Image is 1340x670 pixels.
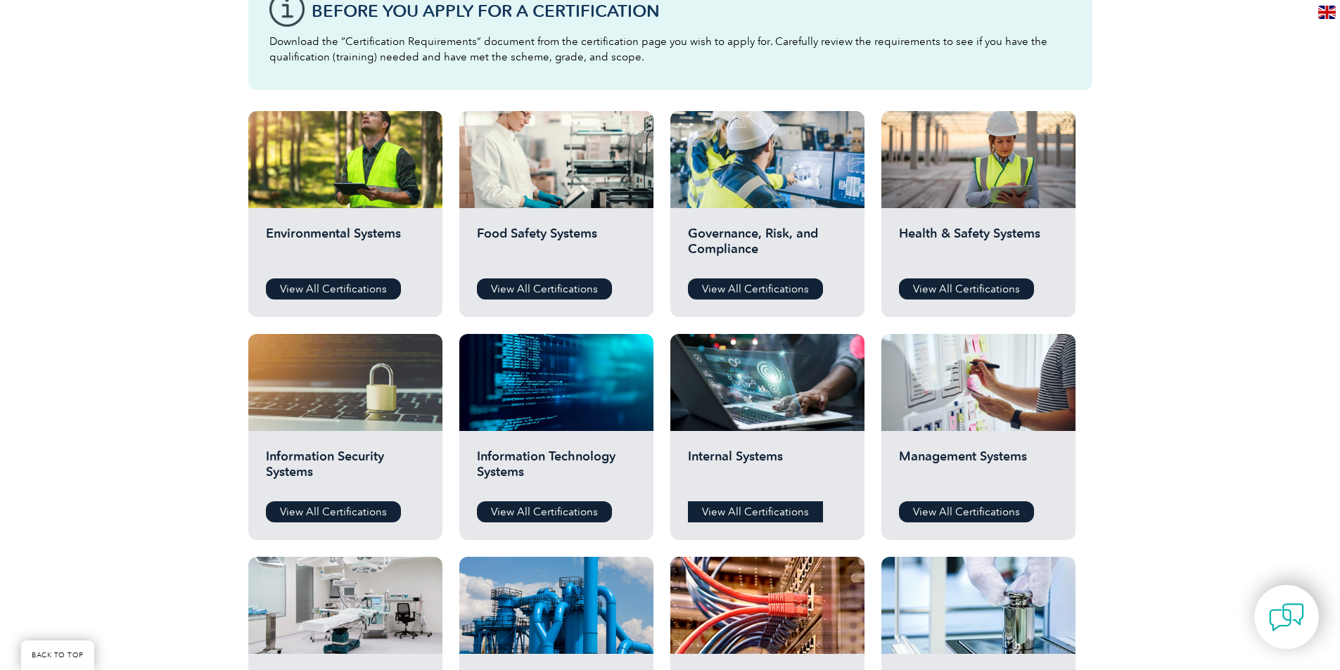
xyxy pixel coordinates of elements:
[477,449,636,491] h2: Information Technology Systems
[266,278,401,299] a: View All Certifications
[477,501,612,522] a: View All Certifications
[477,226,636,268] h2: Food Safety Systems
[688,501,823,522] a: View All Certifications
[269,34,1071,65] p: Download the “Certification Requirements” document from the certification page you wish to apply ...
[688,226,847,268] h2: Governance, Risk, and Compliance
[688,449,847,491] h2: Internal Systems
[688,278,823,299] a: View All Certifications
[899,226,1058,268] h2: Health & Safety Systems
[899,501,1034,522] a: View All Certifications
[899,278,1034,299] a: View All Certifications
[477,278,612,299] a: View All Certifications
[1269,600,1304,635] img: contact-chat.png
[21,640,94,670] a: BACK TO TOP
[312,2,1071,20] h3: Before You Apply For a Certification
[266,449,425,491] h2: Information Security Systems
[266,501,401,522] a: View All Certifications
[266,226,425,268] h2: Environmental Systems
[1318,6,1336,19] img: en
[899,449,1058,491] h2: Management Systems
